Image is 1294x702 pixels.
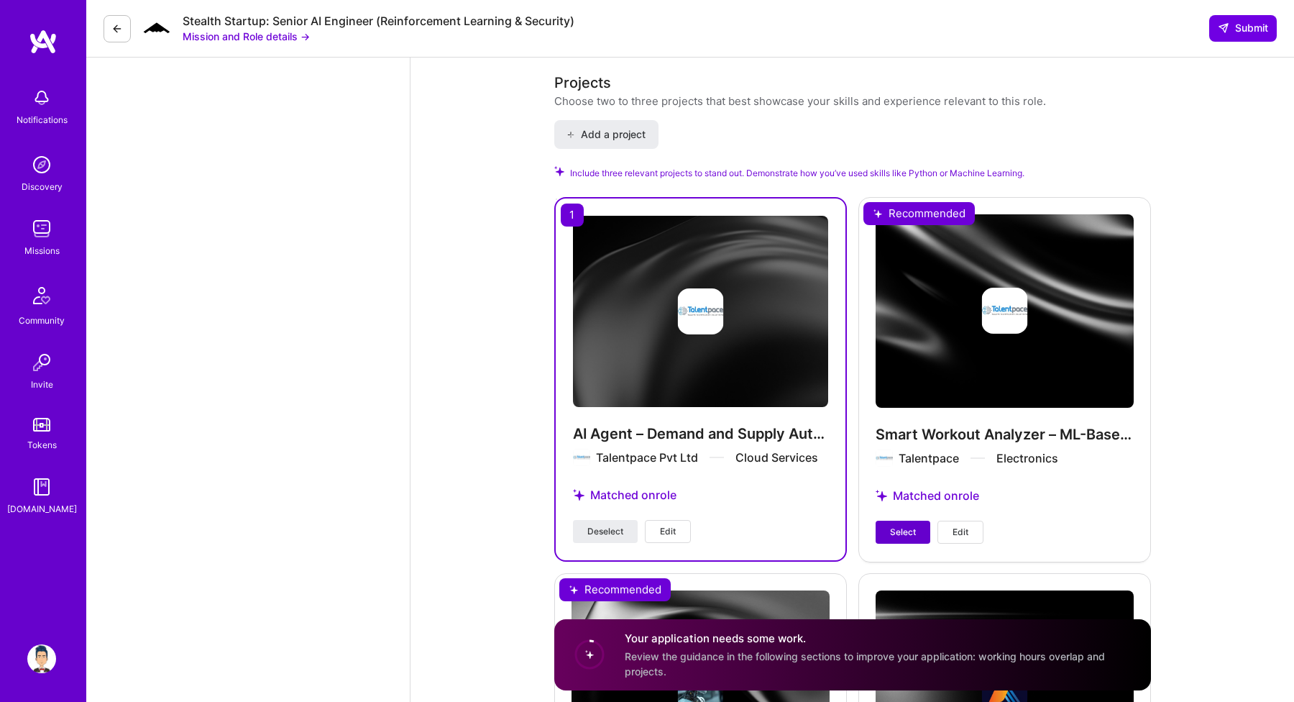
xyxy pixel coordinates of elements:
[27,150,56,179] img: discovery
[596,450,818,465] div: Talentpace Pvt Ltd Cloud Services
[573,489,584,501] i: icon StarsPurple
[573,216,828,407] img: cover
[31,377,53,392] div: Invite
[645,520,691,543] button: Edit
[7,501,77,516] div: [DOMAIN_NAME]
[554,166,564,176] i: Check
[625,650,1105,678] span: Review the guidance in the following sections to improve your application: working hours overlap ...
[953,526,968,539] span: Edit
[554,72,611,94] div: Projects
[29,29,58,55] img: logo
[17,112,68,127] div: Notifications
[27,644,56,673] img: User Avatar
[554,120,659,149] button: Add a project
[573,424,828,443] h4: AI Agent – Demand and Supply Automation
[876,521,930,544] button: Select
[937,521,983,544] button: Edit
[27,348,56,377] img: Invite
[24,243,60,258] div: Missions
[677,288,723,334] img: Company logo
[142,21,171,37] img: Company Logo
[570,166,1024,180] span: Include three relevant projects to stand out. Demonstrate how you’ve used skills like Python or M...
[24,278,59,313] img: Community
[710,457,724,458] img: divider
[19,313,65,328] div: Community
[573,449,590,466] img: Company logo
[111,23,123,35] i: icon LeftArrowDark
[27,214,56,243] img: teamwork
[660,525,676,538] span: Edit
[24,644,60,673] a: User Avatar
[566,127,645,142] span: Add a project
[587,525,623,538] span: Deselect
[554,94,1046,109] div: Choose two to three projects that best showcase your skills and experience relevant to this role.
[625,631,1134,646] h4: Your application needs some work.
[22,179,63,194] div: Discovery
[183,29,310,44] button: Mission and Role details →
[1209,15,1277,41] button: Submit
[1218,21,1268,35] span: Submit
[27,473,56,501] img: guide book
[1218,22,1229,34] i: icon SendLight
[890,526,916,539] span: Select
[27,437,57,452] div: Tokens
[33,418,50,432] img: tokens
[183,14,574,29] div: Stealth Startup: Senior AI Engineer (Reinforcement Learning & Security)
[27,83,56,112] img: bell
[573,470,828,520] div: Matched on role
[566,131,574,139] i: icon PlusBlack
[573,520,638,543] button: Deselect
